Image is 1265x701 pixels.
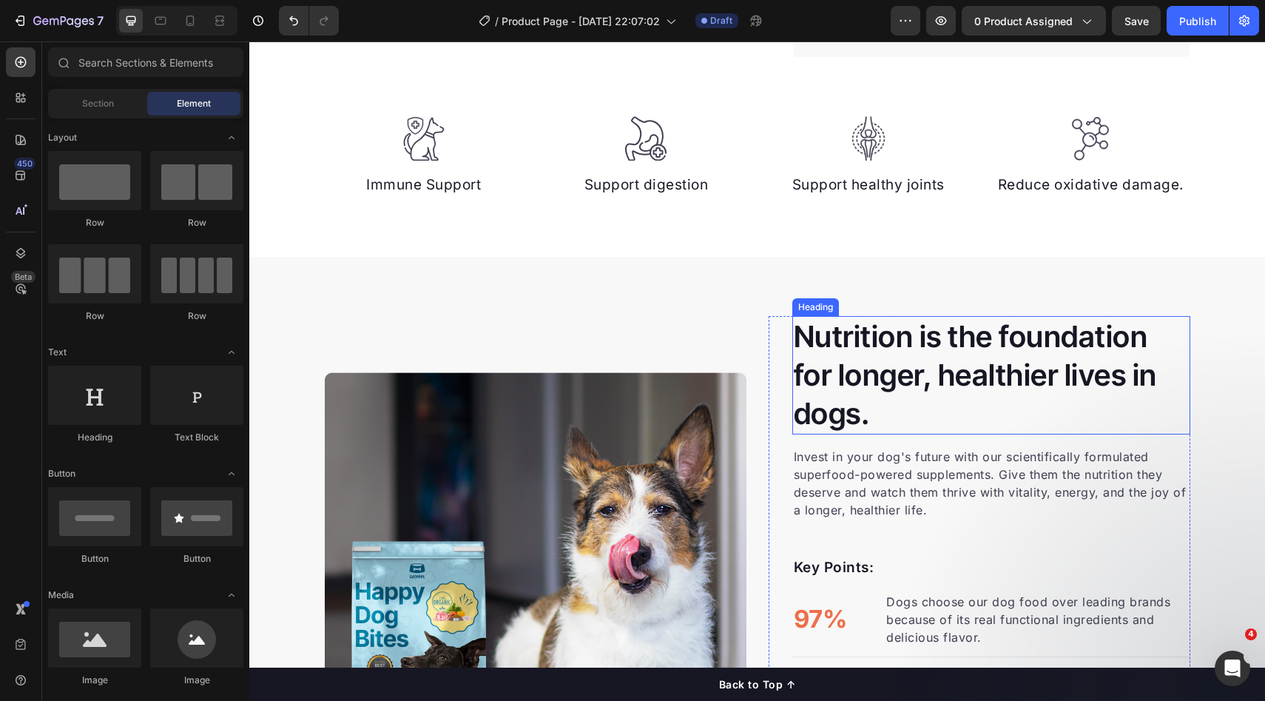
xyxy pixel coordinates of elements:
p: 97% [544,560,599,597]
div: Heading [546,259,587,272]
p: Nutrition is the foundation for longer, healthier lives in dogs. [544,276,940,392]
p: Reduce oxidative damage. [743,133,940,155]
span: Section [82,97,114,110]
div: Publish [1179,13,1216,29]
input: Search Sections & Elements [48,47,243,77]
p: Invest in your dog's future with our scientifically formulated superfood-powered supplements. Giv... [544,406,940,477]
p: Support digestion [299,133,495,155]
span: 0 product assigned [974,13,1073,29]
span: 4 [1245,628,1257,640]
span: Save [1124,15,1149,27]
span: Text [48,346,67,359]
div: Beta [11,271,36,283]
div: Image [150,674,243,687]
p: 7 [97,12,104,30]
img: 495611768014373769-d4ab8aed-d63a-4024-af0b-f0a1f434b09a.svg [597,75,641,120]
div: Image [48,674,141,687]
iframe: Design area [249,41,1265,701]
span: Toggle open [220,126,243,150]
div: Back to Top ↑ [470,635,547,651]
span: Element [177,97,211,110]
p: Dogs choose our dog food over leading brands because of its real functional ingredients and delic... [637,551,939,605]
span: Layout [48,131,77,144]
div: Row [48,309,141,323]
span: Media [48,588,74,602]
span: Product Page - [DATE] 22:07:02 [502,13,660,29]
div: Row [150,309,243,323]
span: Toggle open [220,341,243,364]
p: Key Points: [544,516,940,537]
img: 495611768014373769-1cbd2799-6668-40fe-84ba-e8b6c9135f18.svg [819,75,863,120]
div: Heading [48,431,141,444]
span: Toggle open [220,462,243,486]
span: / [495,13,499,29]
span: Draft [710,14,732,27]
span: Toggle open [220,583,243,607]
div: Undo/Redo [279,6,339,36]
button: Publish [1167,6,1229,36]
iframe: Intercom live chat [1215,651,1250,686]
div: Row [48,216,141,229]
img: 495611768014373769-1841055a-c466-405c-aa1d-460d2394428c.svg [374,75,419,120]
button: 0 product assigned [962,6,1106,36]
div: Text Block [150,431,243,444]
div: Button [48,552,141,566]
button: 7 [6,6,110,36]
button: Save [1112,6,1161,36]
p: Support healthy joints [522,133,718,155]
div: Button [150,552,243,566]
div: 450 [14,158,36,170]
div: Row [150,216,243,229]
span: Button [48,467,75,480]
